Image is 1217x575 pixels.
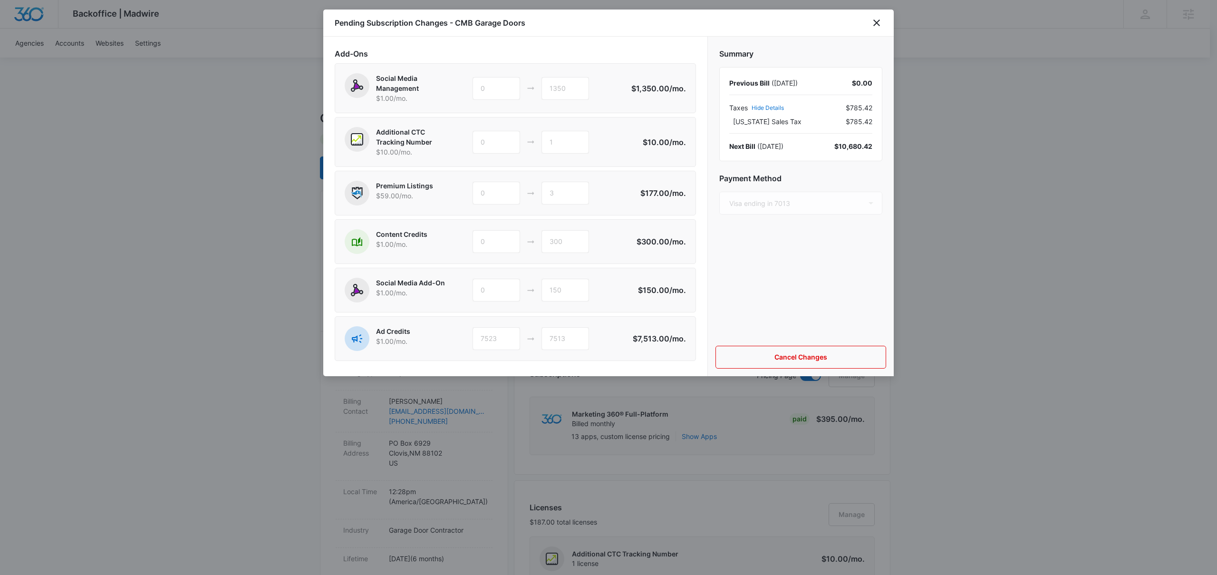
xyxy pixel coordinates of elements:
[669,237,686,246] span: /mo.
[729,78,798,88] div: ( [DATE] )
[376,73,452,93] p: Social Media Management
[376,191,433,201] p: $59.00 /mo.
[335,17,525,29] h1: Pending Subscription Changes - CMB Garage Doors
[376,147,452,157] p: $10.00 /mo.
[669,188,686,198] span: /mo.
[376,229,427,239] p: Content Credits
[834,141,872,151] div: $10,680.42
[638,284,686,296] p: $150.00
[715,346,886,369] button: Cancel Changes
[729,103,748,113] span: Taxes
[846,103,872,113] span: $785.42
[376,336,410,346] p: $1.00 /mo.
[669,84,686,93] span: /mo.
[640,187,686,199] p: $177.00
[637,236,686,247] p: $300.00
[376,181,433,191] p: Premium Listings
[871,17,882,29] button: close
[633,333,686,344] p: $7,513.00
[641,136,686,148] p: $10.00
[376,288,445,298] p: $1.00 /mo.
[719,48,882,59] h2: Summary
[669,137,686,147] span: /mo.
[669,334,686,343] span: /mo.
[846,117,872,127] span: $785.42
[752,105,784,111] button: Hide Details
[376,239,427,249] p: $1.00 /mo.
[729,141,783,151] div: ( [DATE] )
[376,93,452,103] p: $1.00 /mo.
[729,142,755,150] span: Next Bill
[376,326,410,336] p: Ad Credits
[376,127,452,147] p: Additional CTC Tracking Number
[729,79,770,87] span: Previous Bill
[852,78,872,88] div: $0.00
[669,285,686,295] span: /mo.
[376,278,445,288] p: Social Media Add-On
[719,173,882,184] h2: Payment Method
[631,83,686,94] p: $1,350.00
[335,48,696,59] h2: Add-Ons
[733,117,802,127] span: [US_STATE] Sales Tax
